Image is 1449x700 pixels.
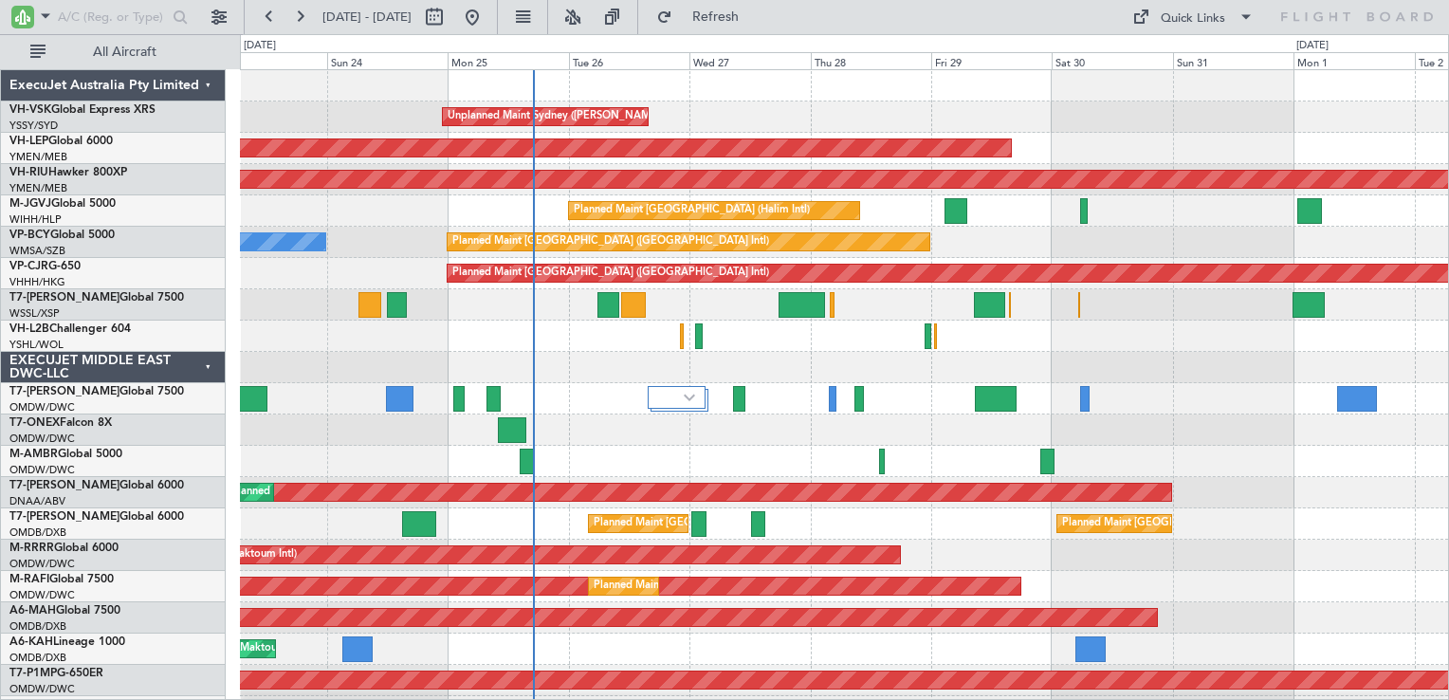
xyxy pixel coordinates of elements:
a: YSHL/WOL [9,338,64,352]
div: Sat 30 [1052,52,1172,69]
div: [DATE] [1296,38,1329,54]
img: arrow-gray.svg [684,394,695,401]
span: T7-P1MP [9,668,57,679]
a: WMSA/SZB [9,244,65,258]
div: Fri 29 [931,52,1052,69]
div: Planned Maint [GEOGRAPHIC_DATA] ([GEOGRAPHIC_DATA] Intl) [452,228,769,256]
a: YMEN/MEB [9,150,67,164]
a: T7-[PERSON_NAME]Global 6000 [9,480,184,491]
button: Refresh [648,2,761,32]
a: VP-BCYGlobal 5000 [9,230,115,241]
span: A6-KAH [9,636,53,648]
a: OMDW/DWC [9,557,75,571]
span: All Aircraft [49,46,200,59]
a: OMDW/DWC [9,432,75,446]
div: Tue 26 [569,52,689,69]
a: YSSY/SYD [9,119,58,133]
span: T7-[PERSON_NAME] [9,292,119,304]
span: T7-[PERSON_NAME] [9,511,119,523]
span: VP-CJR [9,261,48,272]
span: Refresh [676,10,756,24]
div: Sat 23 [206,52,326,69]
a: WSSL/XSP [9,306,60,321]
a: VH-RIUHawker 800XP [9,167,127,178]
a: YMEN/MEB [9,181,67,195]
span: VH-VSK [9,104,51,116]
span: VH-LEP [9,136,48,147]
span: T7-ONEX [9,417,60,429]
a: T7-ONEXFalcon 8X [9,417,112,429]
a: OMDB/DXB [9,619,66,634]
a: M-JGVJGlobal 5000 [9,198,116,210]
div: Sun 24 [327,52,448,69]
div: Planned Maint Dubai (Al Maktoum Intl) [594,572,780,600]
a: M-AMBRGlobal 5000 [9,449,122,460]
a: VH-LEPGlobal 6000 [9,136,113,147]
div: Unplanned Maint Sydney ([PERSON_NAME] Intl) [448,102,681,131]
a: OMDB/DXB [9,525,66,540]
div: Mon 1 [1293,52,1414,69]
div: Thu 28 [811,52,931,69]
div: Planned Maint [GEOGRAPHIC_DATA] (Halim Intl) [574,196,810,225]
a: VH-VSKGlobal Express XRS [9,104,156,116]
a: OMDW/DWC [9,682,75,696]
a: A6-MAHGlobal 7500 [9,605,120,617]
a: WIHH/HLP [9,212,62,227]
div: Planned Maint [GEOGRAPHIC_DATA] ([GEOGRAPHIC_DATA] Intl) [452,259,769,287]
a: OMDW/DWC [9,400,75,414]
a: M-RRRRGlobal 6000 [9,543,119,554]
span: M-RRRR [9,543,54,554]
span: [DATE] - [DATE] [322,9,412,26]
span: M-JGVJ [9,198,51,210]
div: Planned Maint [GEOGRAPHIC_DATA] ([GEOGRAPHIC_DATA] Intl) [1062,509,1379,538]
span: T7-[PERSON_NAME] [9,480,119,491]
a: VHHH/HKG [9,275,65,289]
div: Planned Maint [GEOGRAPHIC_DATA] ([GEOGRAPHIC_DATA] Intl) [594,509,910,538]
a: OMDW/DWC [9,463,75,477]
button: Quick Links [1123,2,1263,32]
a: VH-L2BChallenger 604 [9,323,131,335]
a: T7-[PERSON_NAME]Global 7500 [9,386,184,397]
a: T7-[PERSON_NAME]Global 7500 [9,292,184,304]
a: VP-CJRG-650 [9,261,81,272]
div: Wed 27 [689,52,810,69]
span: M-AMBR [9,449,58,460]
a: A6-KAHLineage 1000 [9,636,125,648]
input: A/C (Reg. or Type) [58,3,167,31]
span: M-RAFI [9,574,49,585]
div: Sun 31 [1173,52,1293,69]
a: M-RAFIGlobal 7500 [9,574,114,585]
a: T7-P1MPG-650ER [9,668,103,679]
span: T7-[PERSON_NAME] [9,386,119,397]
div: [DATE] [244,38,276,54]
div: Quick Links [1161,9,1225,28]
a: OMDW/DWC [9,588,75,602]
a: OMDB/DXB [9,651,66,665]
span: VP-BCY [9,230,50,241]
a: T7-[PERSON_NAME]Global 6000 [9,511,184,523]
div: Mon 25 [448,52,568,69]
a: DNAA/ABV [9,494,65,508]
span: VH-RIU [9,167,48,178]
button: All Aircraft [21,37,206,67]
span: A6-MAH [9,605,56,617]
span: VH-L2B [9,323,49,335]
